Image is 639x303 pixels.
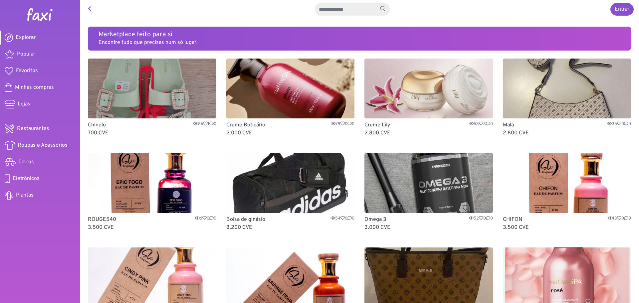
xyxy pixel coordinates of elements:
[610,3,634,16] a: Entrar
[17,125,49,133] span: Restaurantes
[503,59,631,118] img: Mala
[503,224,631,231] p: 3.500 CVE
[226,59,355,118] img: Creme Boticário
[226,121,355,129] p: Creme Boticário
[226,153,355,231] a: Bolsa de ginásio Bolsa de ginásio5400 3.200 CVE
[226,129,355,137] p: 2.000 CVE
[18,100,30,108] span: Lojas
[195,216,216,222] span: 6 0 0
[469,216,493,222] span: 52 0 0
[503,153,631,213] img: CHIFON
[16,34,36,42] span: Explorar
[503,129,631,137] p: 2.800 CVE
[88,59,216,118] img: Chinelo
[364,153,493,213] img: Omega 3
[331,121,354,127] span: 79 0 0
[503,216,631,224] p: CHIFON
[503,153,631,231] a: CHIFON CHIFON1300 3.500 CVE
[99,39,620,47] p: Encontre tudo que precisas num só lugar.
[364,59,493,137] a: Creme Lily Creme Lily6330 2.800 CVE
[16,191,34,199] span: Plantas
[364,129,493,137] p: 2.800 CVE
[88,59,216,137] a: Chinelo Chinelo8610 700 CVE
[88,153,216,231] a: ROUGE540 ROUGE540600 3.500 CVE
[469,121,493,127] span: 63 3 0
[364,121,493,129] p: Creme Lily
[193,121,216,127] span: 86 1 0
[226,224,355,231] p: 3.200 CVE
[607,121,631,127] span: 35 0 0
[15,83,54,91] span: Minhas compras
[364,59,493,118] img: Creme Lily
[16,67,38,75] span: Favoritos
[88,216,216,224] p: ROUGE540
[364,216,493,224] p: Omega 3
[88,224,216,231] p: 3.500 CVE
[503,121,631,129] p: Mala
[88,153,216,213] img: ROUGE540
[226,59,355,137] a: Creme Boticário Creme Boticário7900 2.000 CVE
[17,50,35,58] span: Popular
[18,141,68,149] span: Roupas e Acessórios
[364,224,493,231] p: 3.000 CVE
[13,175,40,183] span: Eletrônicos
[608,216,631,222] span: 13 0 0
[330,216,354,222] span: 54 0 0
[99,31,620,39] h5: Marketplace feito para si
[364,153,493,231] a: Omega 3 Omega 35200 3.000 CVE
[88,121,216,129] p: Chinelo
[18,158,34,166] span: Carros
[226,153,355,213] img: Bolsa de ginásio
[503,59,631,137] a: Mala Mala3500 2.800 CVE
[88,129,216,137] p: 700 CVE
[226,216,355,224] p: Bolsa de ginásio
